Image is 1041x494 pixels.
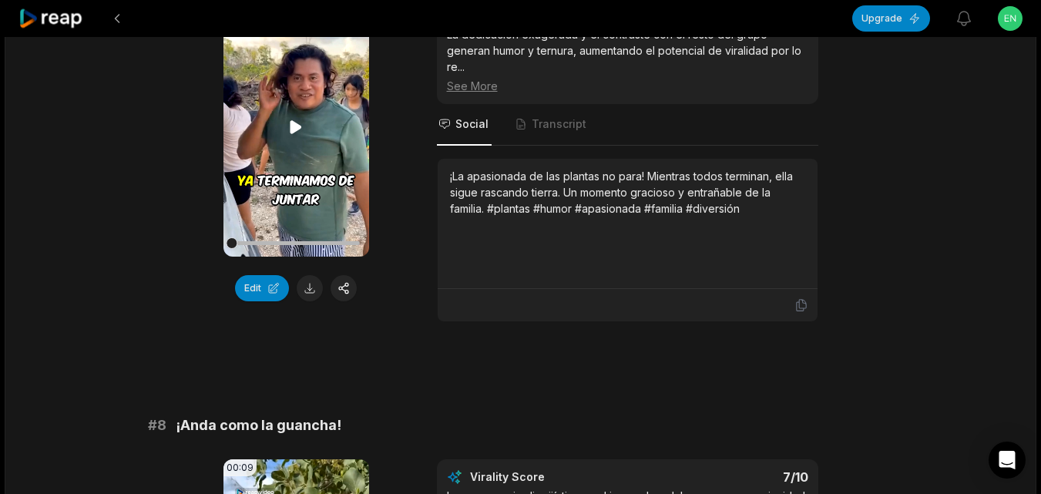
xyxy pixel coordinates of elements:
[450,168,805,217] div: ¡La apasionada de las plantas no para! Mientras todos terminan, ella sigue rascando tierra. Un mo...
[852,5,930,32] button: Upgrade
[455,116,489,132] span: Social
[176,415,341,436] span: ¡Anda como la guancha!
[235,275,289,301] button: Edit
[447,78,808,94] div: See More
[643,469,808,485] div: 7 /10
[437,104,818,146] nav: Tabs
[470,469,636,485] div: Virality Score
[532,116,586,132] span: Transcript
[989,442,1026,479] div: Open Intercom Messenger
[148,415,166,436] span: # 8
[447,26,808,94] div: La dedicación exagerada y el contraste con el resto del grupo generan humor y ternura, aumentando...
